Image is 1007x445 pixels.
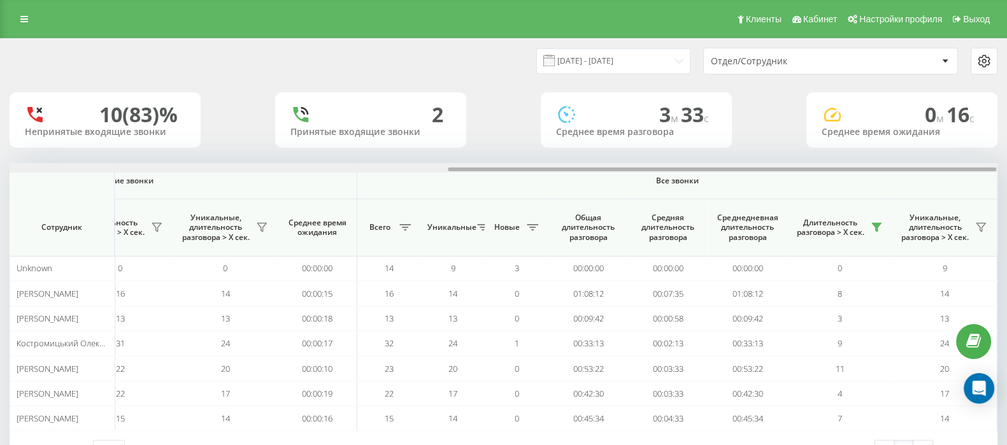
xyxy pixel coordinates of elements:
[838,388,842,399] span: 4
[99,102,178,127] div: 10 (83)%
[711,56,863,67] div: Отдел/Сотрудник
[515,363,519,374] span: 0
[448,363,457,374] span: 20
[515,388,519,399] span: 0
[278,281,357,306] td: 00:00:15
[385,313,394,324] span: 13
[116,413,125,424] span: 15
[287,218,347,237] span: Среднее время ожидания
[548,331,628,356] td: 00:33:13
[708,406,787,431] td: 00:45:34
[221,337,230,349] span: 24
[515,313,519,324] span: 0
[671,111,681,125] span: м
[940,388,949,399] span: 17
[385,388,394,399] span: 22
[822,127,982,138] div: Среднее время ожидания
[221,388,230,399] span: 17
[548,406,628,431] td: 00:45:34
[385,337,394,349] span: 32
[515,413,519,424] span: 0
[746,14,782,24] span: Клиенты
[836,363,845,374] span: 11
[681,101,709,128] span: 33
[899,213,971,243] span: Уникальные, длительность разговора > Х сек.
[451,262,455,274] span: 9
[515,262,519,274] span: 3
[859,14,942,24] span: Настройки профиля
[708,381,787,406] td: 00:42:30
[116,313,125,324] span: 13
[448,288,457,299] span: 14
[838,313,842,324] span: 3
[17,388,78,399] span: [PERSON_NAME]
[448,337,457,349] span: 24
[17,288,78,299] span: [PERSON_NAME]
[17,363,78,374] span: [PERSON_NAME]
[628,406,708,431] td: 00:04:33
[940,337,949,349] span: 24
[946,101,975,128] span: 16
[278,406,357,431] td: 00:00:16
[838,288,842,299] span: 8
[17,313,78,324] span: [PERSON_NAME]
[116,363,125,374] span: 22
[278,381,357,406] td: 00:00:19
[448,388,457,399] span: 17
[221,363,230,374] span: 20
[221,288,230,299] span: 14
[969,111,975,125] span: c
[278,306,357,331] td: 00:00:18
[17,337,122,349] span: Костромицький Олександр
[708,256,787,281] td: 00:00:00
[427,222,473,232] span: Уникальные
[448,313,457,324] span: 13
[548,306,628,331] td: 00:09:42
[628,381,708,406] td: 00:03:33
[221,413,230,424] span: 14
[708,281,787,306] td: 01:08:12
[221,313,230,324] span: 13
[940,363,949,374] span: 20
[515,288,519,299] span: 0
[638,213,698,243] span: Средняя длительность разговора
[556,127,717,138] div: Среднее время разговора
[364,222,396,232] span: Всего
[838,337,842,349] span: 9
[794,218,867,237] span: Длительность разговора > Х сек.
[223,262,227,274] span: 0
[548,356,628,381] td: 00:53:22
[385,288,394,299] span: 16
[278,256,357,281] td: 00:00:00
[116,288,125,299] span: 16
[290,127,451,138] div: Принятые входящие звонки
[25,127,185,138] div: Непринятые входящие звонки
[118,262,122,274] span: 0
[548,381,628,406] td: 00:42:30
[803,14,837,24] span: Кабинет
[385,262,394,274] span: 14
[491,222,523,232] span: Новые
[963,14,990,24] span: Выход
[708,331,787,356] td: 00:33:13
[385,413,394,424] span: 15
[17,413,78,424] span: [PERSON_NAME]
[704,111,709,125] span: c
[278,356,357,381] td: 00:00:10
[964,373,994,404] div: Open Intercom Messenger
[717,213,778,243] span: Среднедневная длительность разговора
[838,262,842,274] span: 0
[659,101,681,128] span: 3
[940,288,949,299] span: 14
[940,413,949,424] span: 14
[548,281,628,306] td: 01:08:12
[708,306,787,331] td: 00:09:42
[628,281,708,306] td: 00:07:35
[940,313,949,324] span: 13
[925,101,946,128] span: 0
[628,331,708,356] td: 00:02:13
[708,356,787,381] td: 00:53:22
[943,262,947,274] span: 9
[116,337,125,349] span: 31
[448,413,457,424] span: 14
